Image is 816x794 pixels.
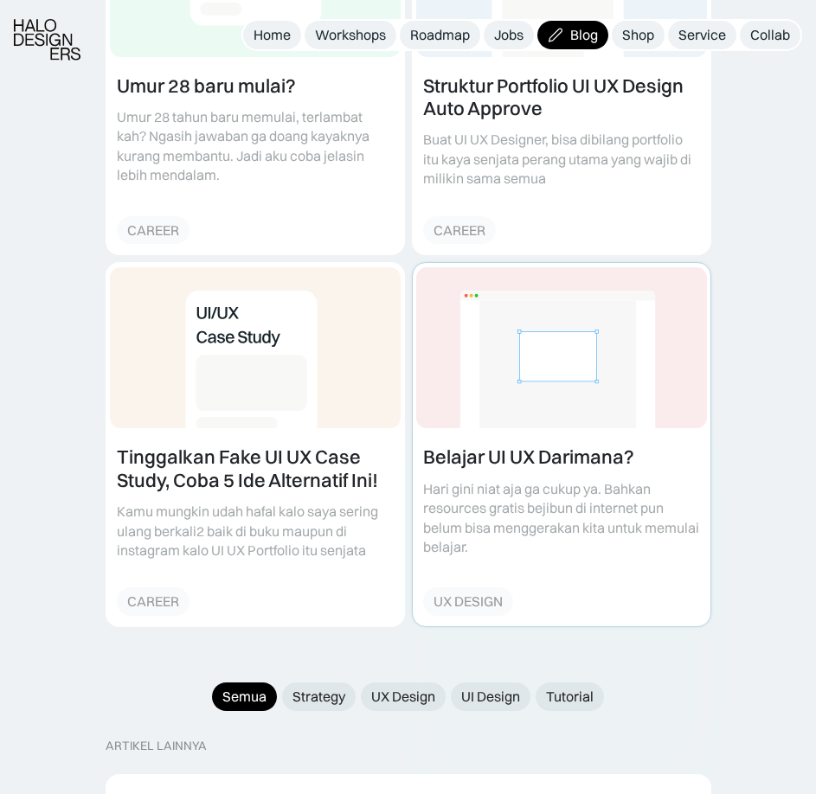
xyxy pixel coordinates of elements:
div: Strategy [292,688,345,706]
div: ARTIKEL LAINNYA [106,739,207,753]
div: Collab [750,26,790,44]
div: UI Design [461,688,520,706]
a: Collab [740,21,800,49]
a: Roadmap [400,21,480,49]
div: UX Design [371,688,435,706]
div: Blog [570,26,598,44]
a: Home [243,21,301,49]
div: Workshops [315,26,386,44]
div: Shop [622,26,654,44]
a: Service [668,21,736,49]
a: Blog [537,21,608,49]
a: Jobs [484,21,534,49]
div: Jobs [494,26,524,44]
div: Semua [222,688,267,706]
div: Home [254,26,291,44]
a: Shop [612,21,665,49]
div: Roadmap [410,26,470,44]
div: Tutorial [546,688,594,706]
div: Service [678,26,726,44]
a: Workshops [305,21,396,49]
